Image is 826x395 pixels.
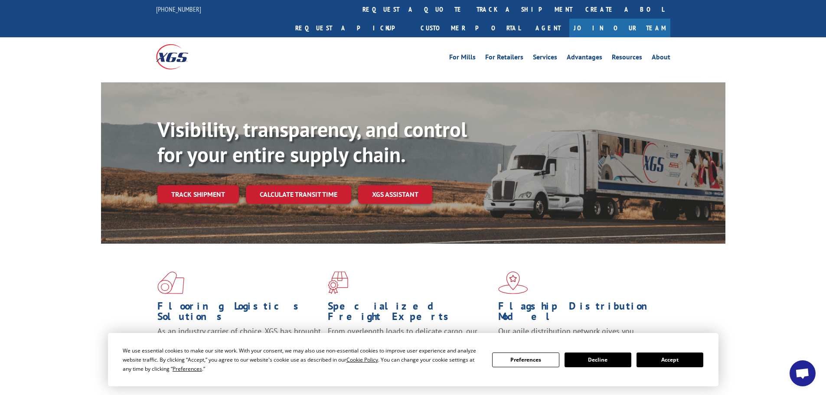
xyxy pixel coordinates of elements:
[414,19,527,37] a: Customer Portal
[637,353,703,367] button: Accept
[567,54,602,63] a: Advantages
[289,19,414,37] a: Request a pickup
[328,301,492,326] h1: Specialized Freight Experts
[485,54,523,63] a: For Retailers
[569,19,670,37] a: Join Our Team
[498,326,658,346] span: Our agile distribution network gives you nationwide inventory management on demand.
[328,271,348,294] img: xgs-icon-focused-on-flooring-red
[449,54,476,63] a: For Mills
[157,185,239,203] a: Track shipment
[157,326,321,357] span: As an industry carrier of choice, XGS has brought innovation and dedication to flooring logistics...
[498,301,662,326] h1: Flagship Distribution Model
[157,301,321,326] h1: Flooring Logistics Solutions
[346,356,378,363] span: Cookie Policy
[156,5,201,13] a: [PHONE_NUMBER]
[565,353,631,367] button: Decline
[157,271,184,294] img: xgs-icon-total-supply-chain-intelligence-red
[652,54,670,63] a: About
[123,346,482,373] div: We use essential cookies to make our site work. With your consent, we may also use non-essential ...
[157,116,467,168] b: Visibility, transparency, and control for your entire supply chain.
[246,185,351,204] a: Calculate transit time
[498,271,528,294] img: xgs-icon-flagship-distribution-model-red
[533,54,557,63] a: Services
[492,353,559,367] button: Preferences
[108,333,718,386] div: Cookie Consent Prompt
[612,54,642,63] a: Resources
[328,326,492,365] p: From overlength loads to delicate cargo, our experienced staff knows the best way to move your fr...
[173,365,202,372] span: Preferences
[790,360,816,386] div: Open chat
[527,19,569,37] a: Agent
[358,185,432,204] a: XGS ASSISTANT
